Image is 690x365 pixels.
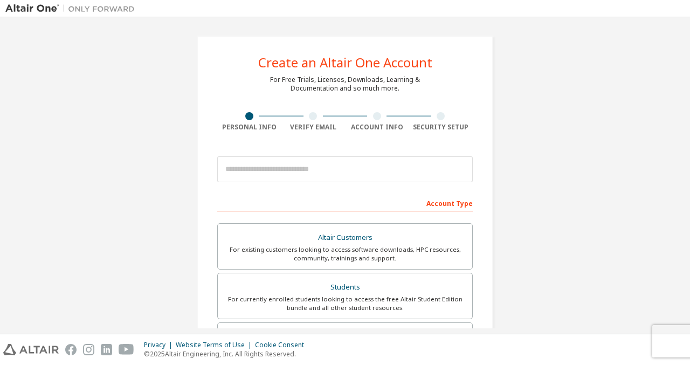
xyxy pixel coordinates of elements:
[5,3,140,14] img: Altair One
[281,123,346,132] div: Verify Email
[224,295,466,312] div: For currently enrolled students looking to access the free Altair Student Edition bundle and all ...
[119,344,134,355] img: youtube.svg
[255,341,310,349] div: Cookie Consent
[345,123,409,132] div: Account Info
[224,280,466,295] div: Students
[270,75,420,93] div: For Free Trials, Licenses, Downloads, Learning & Documentation and so much more.
[65,344,77,355] img: facebook.svg
[217,123,281,132] div: Personal Info
[409,123,473,132] div: Security Setup
[224,230,466,245] div: Altair Customers
[176,341,255,349] div: Website Terms of Use
[144,341,176,349] div: Privacy
[3,344,59,355] img: altair_logo.svg
[83,344,94,355] img: instagram.svg
[144,349,310,359] p: © 2025 Altair Engineering, Inc. All Rights Reserved.
[224,245,466,263] div: For existing customers looking to access software downloads, HPC resources, community, trainings ...
[217,194,473,211] div: Account Type
[258,56,432,69] div: Create an Altair One Account
[101,344,112,355] img: linkedin.svg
